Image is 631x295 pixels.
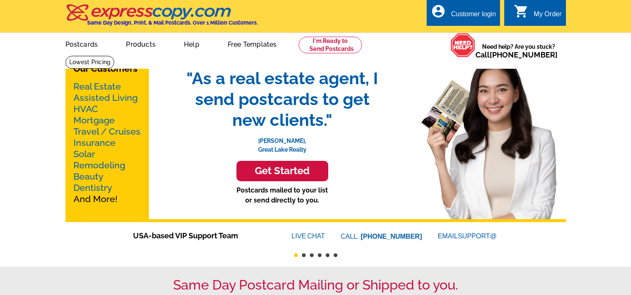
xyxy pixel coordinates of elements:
a: shopping_cart My Order [514,9,562,20]
button: 6 of 6 [334,253,337,257]
a: Mortgage [73,115,115,125]
a: account_circle Customer login [431,9,496,20]
a: Remodeling [73,160,125,170]
a: Postcards [52,34,111,53]
font: LIVE [292,231,307,241]
a: Real Estate [73,81,121,92]
a: Get Started [178,161,387,181]
span: USA-based VIP Support Team [133,230,266,241]
a: Same Day Design, Print, & Mail Postcards. Over 1 Million Customers. [65,10,258,26]
a: Free Templates [214,34,290,53]
button: 2 of 6 [302,253,306,257]
h1: Same Day Postcard Mailing or Shipped to you. [65,277,566,293]
font: CALL [341,232,359,242]
h3: Get Started [247,165,318,177]
i: shopping_cart [514,4,529,19]
a: Insurance [73,137,116,148]
p: Postcards mailed to your list or send directly to you. [178,185,387,205]
button: 4 of 6 [318,253,322,257]
span: Need help? Are you stuck? [475,42,562,59]
h4: Same Day Design, Print, & Mail Postcards. Over 1 Million Customers. [87,20,258,26]
div: My Order [534,10,562,22]
a: Solar [73,149,95,159]
span: "As a real estate agent, I send postcards to get new clients." [178,68,387,130]
a: LIVECHAT [292,232,325,240]
button: 3 of 6 [310,253,314,257]
i: account_circle [431,4,446,19]
img: help [450,33,475,57]
p: And More! [73,81,141,205]
a: Assisted Living [73,92,138,103]
p: [PERSON_NAME], Great Lake Realty [178,130,387,154]
a: EMAILSUPPORT@ [438,232,498,240]
a: Dentistry [73,182,112,193]
button: 1 of 6 [294,253,298,257]
a: [PHONE_NUMBER] [490,50,558,59]
div: Customer login [451,10,496,22]
a: Travel / Cruises [73,126,141,137]
span: Call [475,50,558,59]
a: Beauty [73,171,103,182]
a: HVAC [73,104,98,114]
a: Help [171,34,213,53]
a: [PHONE_NUMBER] [361,233,422,240]
a: Products [113,34,169,53]
button: 5 of 6 [326,253,329,257]
font: SUPPORT@ [458,231,498,241]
